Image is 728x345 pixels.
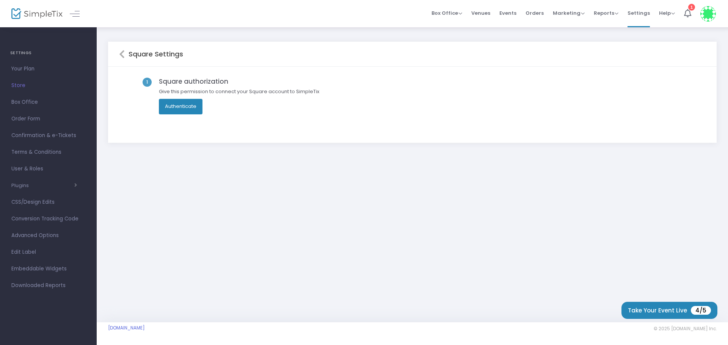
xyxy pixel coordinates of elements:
span: Box Office [11,97,85,107]
span: Confirmation & e-Tickets [11,131,85,140]
span: Orders [526,3,544,23]
span: User & Roles [11,164,85,174]
span: © 2025 [DOMAIN_NAME] Inc. [654,326,717,332]
span: Edit Label [11,247,85,257]
button: Authenticate [159,99,202,114]
span: Order Form [11,114,85,124]
span: Give this permission to connect your Square account to SimpleTix [155,88,323,99]
h5: Square Settings [125,50,183,58]
span: 1 [143,78,152,87]
span: Embeddable Widgets [11,264,85,274]
span: Marketing [553,9,585,17]
span: Your Plan [11,64,85,74]
span: Reports [594,9,618,17]
button: Plugins [11,183,77,189]
span: Box Office [431,9,462,17]
a: [DOMAIN_NAME] [108,325,145,331]
span: Help [659,9,675,17]
span: CSS/Design Edits [11,197,85,207]
h4: Square authorization [155,78,323,85]
span: Venues [471,3,490,23]
span: Downloaded Reports [11,281,85,290]
span: Advanced Options [11,231,85,240]
span: 4/5 [691,306,711,315]
span: Terms & Conditions [11,147,85,157]
h4: SETTINGS [10,45,86,61]
button: Take Your Event Live4/5 [621,302,717,319]
span: Events [499,3,516,23]
span: Settings [628,3,650,23]
span: Store [11,81,85,91]
span: Conversion Tracking Code [11,214,85,224]
div: 1 [688,4,695,11]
